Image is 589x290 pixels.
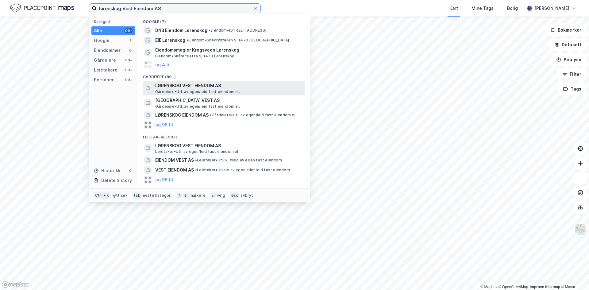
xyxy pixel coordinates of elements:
[195,168,197,172] span: •
[195,168,290,172] span: Leietaker • Utleie av egen eller leid fast eiendom
[138,130,310,141] div: Leietakere (99+)
[209,28,266,33] span: Eiendom • [STREET_ADDRESS]
[94,192,110,199] div: Ctrl + k
[133,192,142,199] div: tab
[210,113,296,118] span: Gårdeiere • Utl. av egen/leid fast eiendom el.
[217,193,225,198] div: velg
[155,27,207,34] span: DNB Eiendom Lørenskog
[10,3,74,14] img: logo.f888ab2527a4732fd821a326f86c7f29.svg
[155,54,235,59] span: Eiendom • Skårersletta 5, 1473 Lørenskog
[187,38,188,42] span: •
[575,224,586,235] img: Z
[195,158,197,162] span: •
[209,28,210,33] span: •
[155,121,173,129] button: og 96 til
[210,113,212,117] span: •
[155,166,194,174] span: VEST EIENDOM AS
[557,68,587,80] button: Filter
[155,104,240,109] span: Gårdeiere • Utl. av egen/leid fast eiendom el.
[155,46,302,54] span: Eiendomsmegler Krogsveen Lørenskog
[124,58,133,63] div: 99+
[2,281,29,288] a: Mapbox homepage
[155,61,171,68] button: og 4 til
[480,285,497,289] a: Mapbox
[155,97,302,104] span: [GEOGRAPHIC_DATA] VEST AS
[101,177,132,184] div: Delete history
[499,285,528,289] a: OpenStreetMap
[195,158,282,163] span: Leietaker • Utvikl./salg av egen fast eiendom
[155,82,302,89] span: LØRENSKOG VEST EIENDOM AS
[94,47,121,54] div: Eiendommer
[472,5,494,12] div: Mine Tags
[230,192,240,199] div: esc
[94,76,114,83] div: Personer
[549,39,587,51] button: Datasett
[128,38,133,43] div: 7
[124,77,133,82] div: 99+
[94,27,102,34] div: Alle
[507,5,518,12] div: Bolig
[155,111,209,119] span: LØRENSKOG EIENDOM AS
[94,19,135,24] div: Kategori
[94,167,121,174] div: Historikk
[112,193,128,198] div: nytt søk
[155,37,185,44] span: EIE Lørenskog
[94,37,110,44] div: Google
[124,28,133,33] div: 99+
[155,157,194,164] span: EIENDOM VEST AS
[530,285,560,289] a: Improve this map
[449,5,458,12] div: Kart
[97,4,253,13] input: Søk på adresse, matrikkel, gårdeiere, leietakere eller personer
[155,176,173,184] button: og 96 til
[190,193,206,198] div: markere
[128,48,133,53] div: 0
[155,149,239,154] span: Leietaker • Utl. av egen/leid fast eiendom el.
[124,68,133,72] div: 99+
[128,168,133,173] div: 0
[94,56,116,64] div: Gårdeiere
[551,53,587,66] button: Analyse
[138,185,310,196] div: Personer (99+)
[545,24,587,36] button: Bokmerker
[143,193,172,198] div: neste kategori
[138,14,310,25] div: Google (7)
[155,89,240,94] span: Gårdeiere • Utl. av egen/leid fast eiendom el.
[94,66,117,74] div: Leietakere
[155,142,302,149] span: LØRENSKOG VEST EIENDOM AS
[558,83,587,95] button: Tags
[534,5,569,12] div: [PERSON_NAME]
[558,261,589,290] iframe: Chat Widget
[241,193,253,198] div: avbryt
[187,38,289,43] span: Eiendom • Snøkrystallen 9, 1470 [GEOGRAPHIC_DATA]
[558,261,589,290] div: Kontrollprogram for chat
[138,70,310,81] div: Gårdeiere (99+)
